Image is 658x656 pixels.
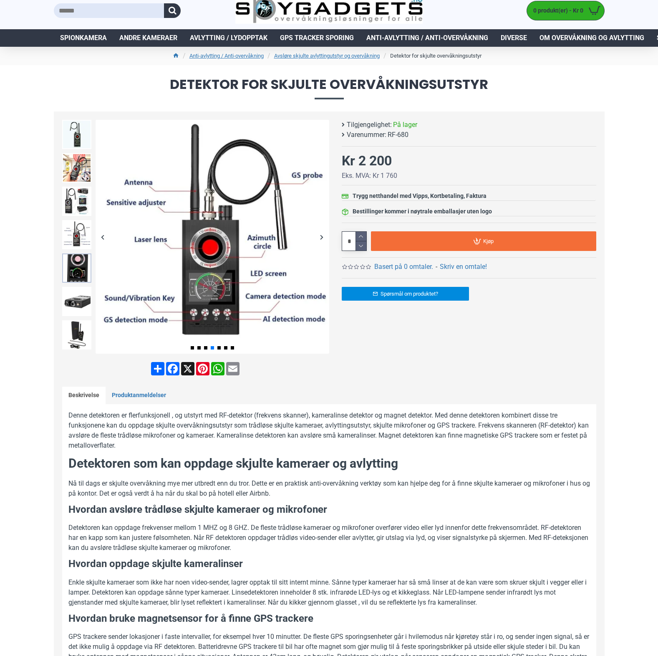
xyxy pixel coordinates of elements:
[225,362,240,375] a: Email
[190,33,267,43] span: Avlytting / Lydopptak
[54,78,605,99] span: Detektor for skjulte overvåkningsutstyr
[388,130,408,140] span: RF-680
[483,238,494,244] span: Kjøp
[195,362,210,375] a: Pinterest
[96,230,110,244] div: Previous slide
[211,346,214,350] span: Go to slide 4
[197,346,201,350] span: Go to slide 2
[342,151,392,171] div: Kr 2 200
[347,120,392,130] b: Tilgjengelighet:
[224,346,227,350] span: Go to slide 6
[180,362,195,375] a: X
[315,230,329,244] div: Next slide
[533,29,650,47] a: Om overvåkning og avlytting
[96,120,329,354] img: RF Detektor - Avsløring av skjulte overvåkningsutstyr - SpyGadgets.no
[165,362,180,375] a: Facebook
[204,346,207,350] span: Go to slide 3
[62,153,91,182] img: RF Detektor - Avsløring av skjulte overvåkningsutstyr - SpyGadgets.no
[210,362,225,375] a: WhatsApp
[393,120,417,130] span: På lager
[540,33,644,43] span: Om overvåkning og avlytting
[440,262,487,272] a: Skriv en omtale!
[280,33,354,43] span: GPS Tracker Sporing
[106,387,172,404] a: Produktanmeldelser
[60,33,107,43] span: Spionkamera
[360,29,494,47] a: Anti-avlytting / Anti-overvåkning
[217,346,221,350] span: Go to slide 5
[374,262,433,272] a: Basert på 0 omtaler.
[68,612,590,626] h3: Hvordan bruke magnetsensor for å finne GPS trackere
[62,187,91,216] img: RF Detektor - Avsløring av skjulte overvåkningsutstyr - SpyGadgets.no
[62,253,91,283] img: RF Detektor - Avsløring av skjulte overvåkningsutstyr - SpyGadgets.no
[62,220,91,249] img: RF Detektor - Avsløring av skjulte overvåkningsutstyr - SpyGadgets.no
[150,362,165,375] a: Share
[68,523,590,553] p: Detektoren kan oppdage frekvenser mellom 1 MHZ og 8 GHZ. De fleste trådløse kameraer og mikrofone...
[62,320,91,350] img: RF Detektor - Avsløring av skjulte overvåkningsutstyr - SpyGadgets.no
[184,29,274,47] a: Avlytting / Lydopptak
[68,479,590,499] p: Nå til dags er skjulte overvåkning mye mer utbredt enn du tror. Dette er en praktisk anti-overvåk...
[68,410,590,451] p: Denne detektoren er flerfunksjonell , og utstyrt med RF-detektor (frekvens skanner), kameralinse ...
[113,29,184,47] a: Andre kameraer
[119,33,177,43] span: Andre kameraer
[347,130,386,140] b: Varenummer:
[62,120,91,149] img: RF Detektor - Avsløring av skjulte overvåkningsutstyr - SpyGadgets.no
[494,29,533,47] a: Diverse
[366,33,488,43] span: Anti-avlytting / Anti-overvåkning
[68,455,590,472] h2: Detektoren som kan oppdage skjulte kameraer og avlytting
[191,346,194,350] span: Go to slide 1
[342,287,469,301] a: Spørsmål om produktet?
[527,1,604,20] a: 0 produkt(er) - Kr 0
[54,29,113,47] a: Spionkamera
[189,52,264,60] a: Anti-avlytting / Anti-overvåkning
[501,33,527,43] span: Diverse
[231,346,234,350] span: Go to slide 7
[62,287,91,316] img: RF Detektor - Avsløring av skjulte overvåkningsutstyr - SpyGadgets.no
[68,503,590,517] h3: Hvordan avsløre trådløse skjulte kameraer og mikrofoner
[68,557,590,571] h3: Hvordan oppdage skjulte kameralinser
[62,387,106,404] a: Beskrivelse
[353,192,487,200] div: Trygg netthandel med Vipps, Kortbetaling, Faktura
[68,577,590,608] p: Enkle skjulte kameraer som ikke har noen video-sender, lagrer opptak til sitt internt minne. Sånn...
[353,207,492,216] div: Bestillinger kommer i nøytrale emballasjer uten logo
[274,29,360,47] a: GPS Tracker Sporing
[436,263,437,271] b: -
[527,6,585,15] span: 0 produkt(er) - Kr 0
[274,52,380,60] a: Avsløre skjulte avlyttingutstyr og overvåkning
